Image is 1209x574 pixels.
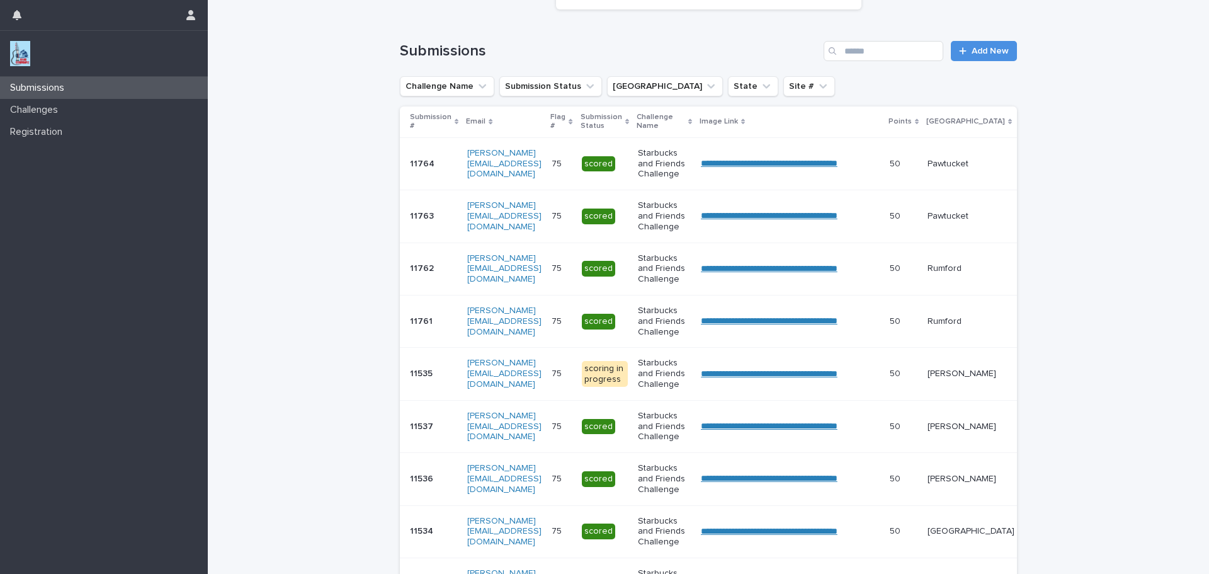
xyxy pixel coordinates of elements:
[582,361,628,387] div: scoring in progress
[638,306,691,337] p: Starbucks and Friends Challenge
[700,115,738,129] p: Image Link
[890,366,903,379] p: 50
[410,261,436,274] p: 11762
[400,76,494,96] button: Challenge Name
[926,115,1005,129] p: [GEOGRAPHIC_DATA]
[890,524,903,537] p: 50
[928,526,1014,537] p: [GEOGRAPHIC_DATA]
[410,314,435,327] p: 11761
[928,422,1014,432] p: [PERSON_NAME]
[410,524,436,537] p: 11534
[638,463,691,495] p: Starbucks and Friends Challenge
[466,115,485,129] p: Email
[499,76,602,96] button: Submission Status
[928,316,1014,327] p: Rumford
[582,156,615,172] div: scored
[400,42,819,60] h1: Submissions
[552,524,564,537] p: 75
[552,156,564,169] p: 75
[928,211,1014,222] p: Pawtucket
[888,115,912,129] p: Points
[582,419,615,435] div: scored
[467,254,542,284] a: [PERSON_NAME][EMAIL_ADDRESS][DOMAIN_NAME]
[410,156,437,169] p: 11764
[582,209,615,224] div: scored
[637,110,685,134] p: Challenge Name
[410,110,451,134] p: Submission #
[890,471,903,485] p: 50
[5,126,72,138] p: Registration
[890,209,903,222] p: 50
[972,47,1009,55] span: Add New
[607,76,723,96] button: Closest City
[928,474,1014,485] p: [PERSON_NAME]
[410,419,436,432] p: 11537
[467,517,542,547] a: [PERSON_NAME][EMAIL_ADDRESS][DOMAIN_NAME]
[582,524,615,539] div: scored
[638,148,691,180] p: Starbucks and Friends Challenge
[467,306,542,336] a: [PERSON_NAME][EMAIL_ADDRESS][DOMAIN_NAME]
[410,366,435,379] p: 11535
[890,156,903,169] p: 50
[467,464,542,494] a: [PERSON_NAME][EMAIL_ADDRESS][DOMAIN_NAME]
[890,314,903,327] p: 50
[467,149,542,179] a: [PERSON_NAME][EMAIL_ADDRESS][DOMAIN_NAME]
[890,261,903,274] p: 50
[928,369,1014,379] p: [PERSON_NAME]
[552,419,564,432] p: 75
[582,314,615,330] div: scored
[552,209,564,222] p: 75
[552,314,564,327] p: 75
[928,159,1014,169] p: Pawtucket
[552,261,564,274] p: 75
[951,41,1017,61] a: Add New
[410,209,436,222] p: 11763
[582,471,615,487] div: scored
[467,201,542,231] a: [PERSON_NAME][EMAIL_ADDRESS][DOMAIN_NAME]
[410,471,436,485] p: 11536
[581,110,622,134] p: Submission Status
[10,41,30,66] img: jxsLJbdS1eYBI7rVAS4p
[552,366,564,379] p: 75
[5,104,68,116] p: Challenges
[638,358,691,389] p: Starbucks and Friends Challenge
[550,110,565,134] p: Flag #
[638,411,691,442] p: Starbucks and Friends Challenge
[467,411,542,442] a: [PERSON_NAME][EMAIL_ADDRESS][DOMAIN_NAME]
[638,200,691,232] p: Starbucks and Friends Challenge
[467,359,542,389] a: [PERSON_NAME][EMAIL_ADDRESS][DOMAIN_NAME]
[5,82,74,94] p: Submissions
[728,76,778,96] button: State
[824,41,943,61] input: Search
[582,261,615,277] div: scored
[783,76,835,96] button: Site #
[638,516,691,548] p: Starbucks and Friends Challenge
[890,419,903,432] p: 50
[552,471,564,485] p: 75
[928,263,1014,274] p: Rumford
[638,253,691,285] p: Starbucks and Friends Challenge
